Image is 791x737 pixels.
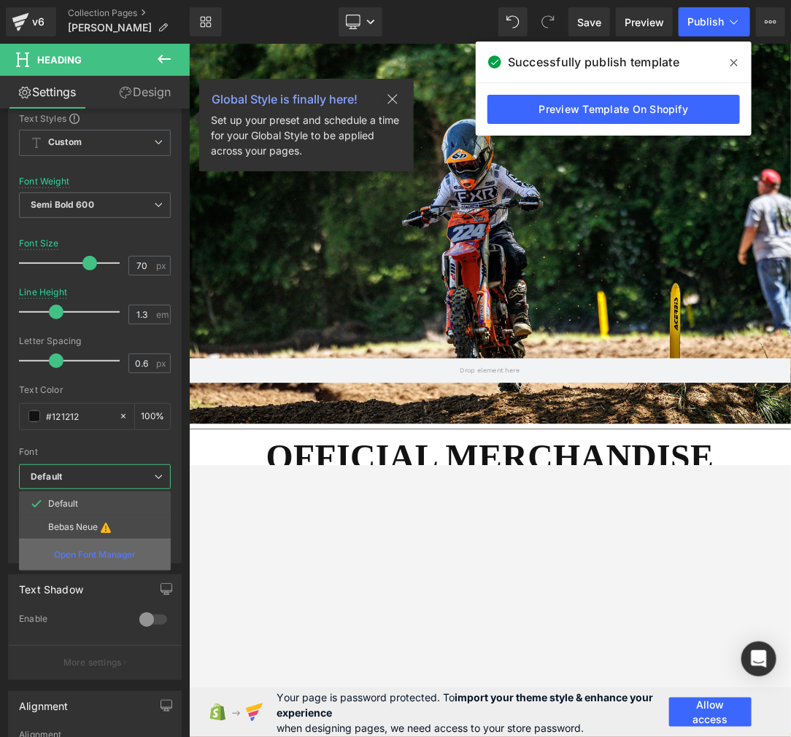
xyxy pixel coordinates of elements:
b: Custom [48,136,82,149]
div: v6 [29,12,47,31]
span: Save [577,15,601,30]
div: Letter Spacing [19,336,171,346]
strong: import your theme style & enhance your experience [277,691,653,719]
a: Preview [616,7,673,36]
a: v6 [6,7,56,36]
span: Heading [37,54,82,66]
input: Color [46,408,112,424]
p: More settings [63,656,122,669]
span: Publish [687,16,724,28]
span: px [156,261,169,270]
div: Font Size [19,238,59,249]
a: New Library [190,7,222,36]
button: More settings [9,645,181,679]
div: Alignment [19,692,69,712]
div: Open Intercom Messenger [741,642,776,676]
span: [PERSON_NAME] [68,22,152,34]
p: Open Font Manager [54,548,136,561]
div: Font Weight [19,176,69,187]
span: Successfully publish template [508,53,679,71]
span: em [156,310,169,319]
div: Line Height [19,287,67,297]
p: Bebas Neue [48,522,98,532]
div: Text Color [19,385,171,395]
i: Default [31,471,62,483]
div: Enable [19,613,125,628]
div: % [135,404,170,429]
a: Collection Pages [68,7,190,19]
a: Preview Template On Shopify [487,95,740,124]
div: Font [19,447,171,457]
button: Allow access [669,698,752,727]
button: Redo [533,7,563,36]
button: Publish [679,7,750,36]
button: Undo [498,7,528,36]
a: Design [98,76,193,109]
div: Text Styles [19,112,171,124]
span: Preview [625,15,664,30]
div: Text Shadow [19,575,83,596]
span: px [156,359,169,368]
b: Semi Bold 600 [31,199,94,210]
span: Your page is password protected. To when designing pages, we need access to your store password. [277,690,668,736]
p: Default [48,499,78,509]
button: More [756,7,785,36]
